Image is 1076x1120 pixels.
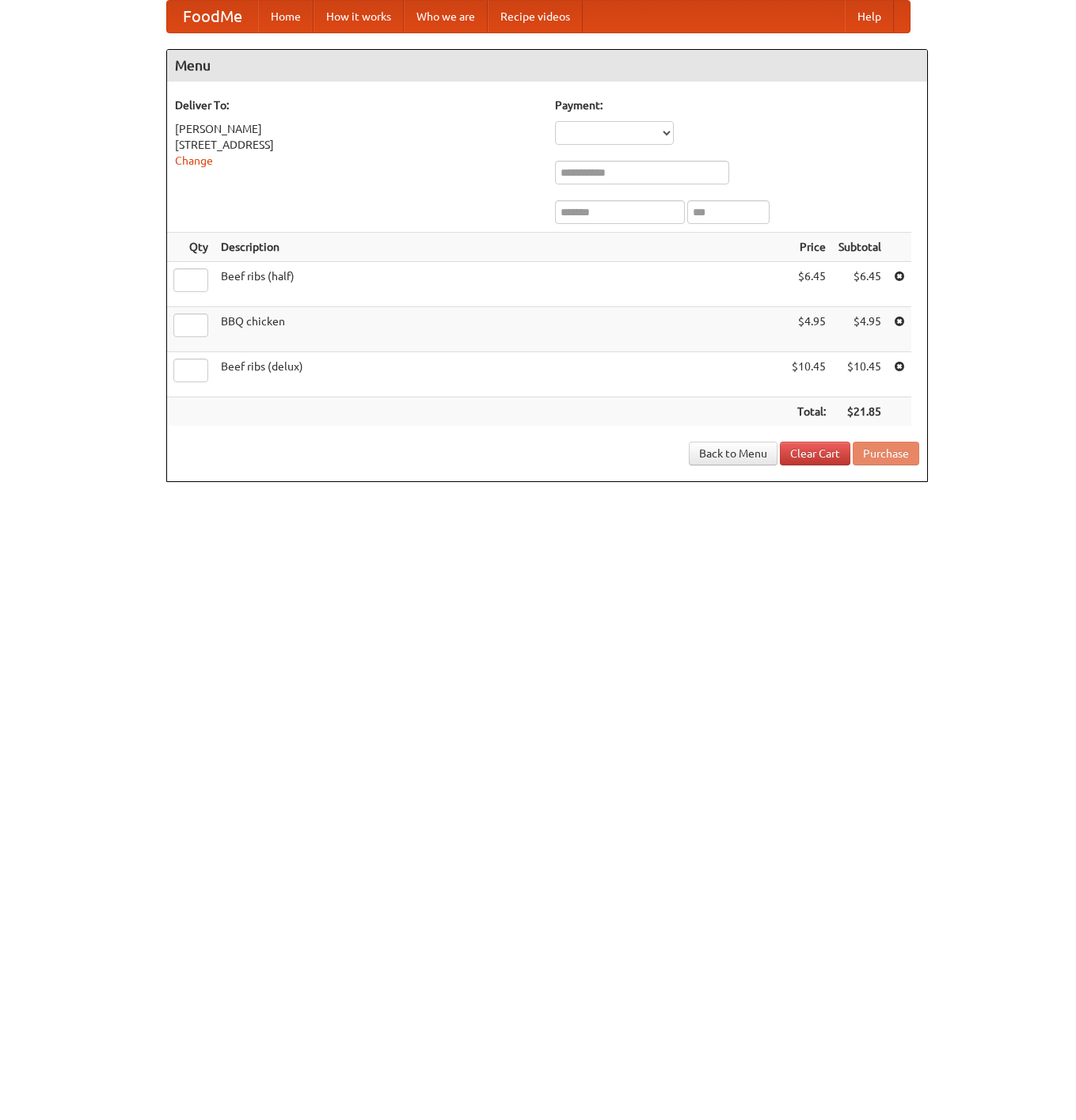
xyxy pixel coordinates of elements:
[780,442,850,465] a: Clear Cart
[689,442,778,465] a: Back to Menu
[785,262,832,307] td: $6.45
[845,1,894,32] a: Help
[785,397,832,427] th: Total:
[785,233,832,262] th: Price
[175,97,539,113] h5: Deliver To:
[832,262,888,307] td: $6.45
[215,233,785,262] th: Description
[314,1,404,32] a: How it works
[175,154,213,167] a: Change
[215,262,785,307] td: Beef ribs (half)
[832,233,888,262] th: Subtotal
[167,233,215,262] th: Qty
[167,50,927,82] h4: Menu
[832,397,888,427] th: $21.85
[488,1,583,32] a: Recipe videos
[175,137,539,153] div: [STREET_ADDRESS]
[167,1,258,32] a: FoodMe
[853,442,919,465] button: Purchase
[785,307,832,352] td: $4.95
[175,121,539,137] div: [PERSON_NAME]
[215,352,785,397] td: Beef ribs (delux)
[785,352,832,397] td: $10.45
[215,307,785,352] td: BBQ chicken
[555,97,919,113] h5: Payment:
[404,1,488,32] a: Who we are
[832,307,888,352] td: $4.95
[258,1,314,32] a: Home
[832,352,888,397] td: $10.45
